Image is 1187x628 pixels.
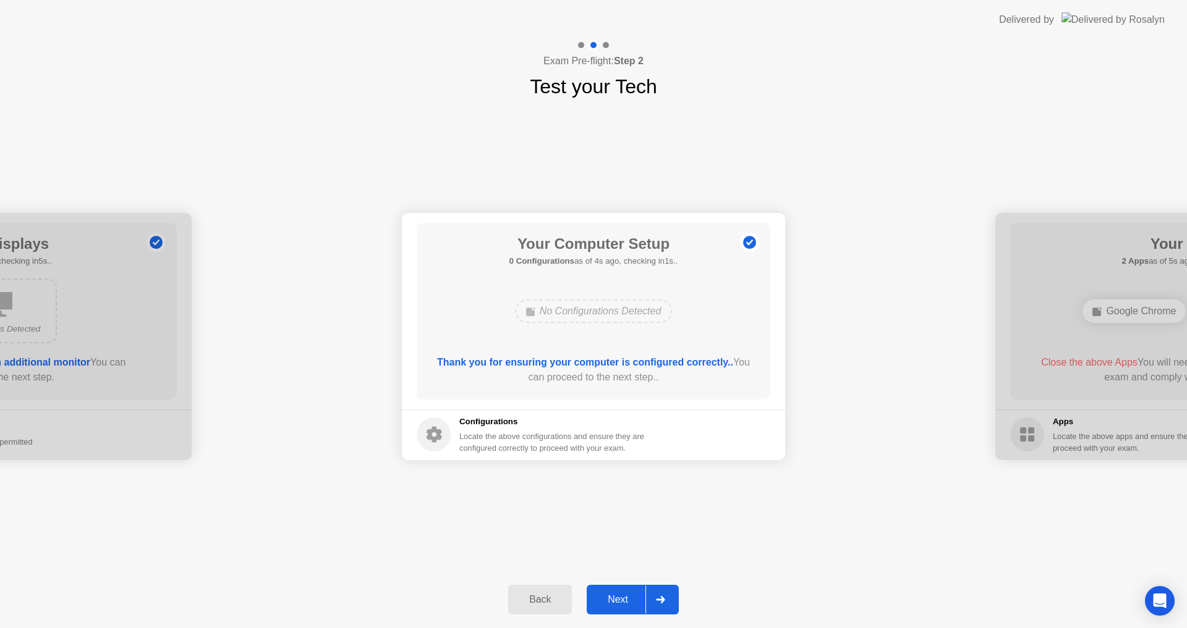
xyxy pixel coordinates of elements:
button: Next [587,585,679,614]
b: Step 2 [614,56,644,66]
b: Thank you for ensuring your computer is configured correctly.. [437,357,733,367]
h4: Exam Pre-flight: [543,54,644,69]
button: Back [508,585,572,614]
h5: Configurations [459,416,647,428]
h1: Your Computer Setup [509,233,678,255]
h1: Test your Tech [530,72,657,101]
div: You can proceed to the next step.. [435,355,753,385]
b: 0 Configurations [509,256,574,266]
h5: as of 4s ago, checking in1s.. [509,255,678,267]
div: No Configurations Detected [515,299,673,323]
div: Delivered by [999,12,1054,27]
img: Delivered by Rosalyn [1061,12,1165,27]
div: Next [590,594,645,605]
div: Locate the above configurations and ensure they are configured correctly to proceed with your exam. [459,430,647,454]
div: Open Intercom Messenger [1145,586,1175,616]
div: Back [512,594,568,605]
